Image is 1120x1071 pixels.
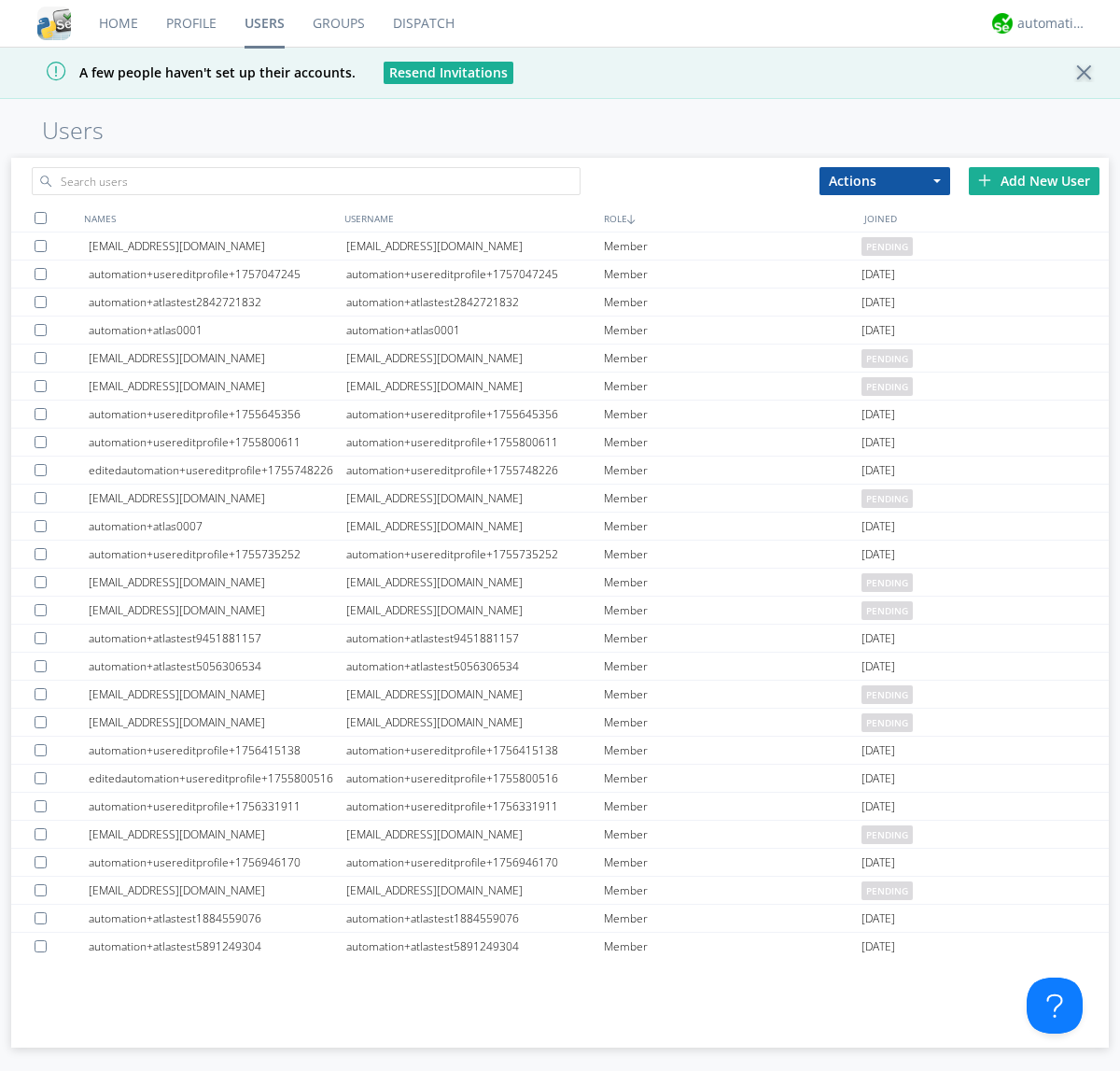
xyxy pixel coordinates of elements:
div: automation+atlas0001 [89,317,346,344]
div: automation+atlastest2842721832 [346,289,604,316]
a: [EMAIL_ADDRESS][DOMAIN_NAME][EMAIL_ADDRESS][DOMAIN_NAME]Memberpending [11,877,1109,905]
a: automation+atlastest5891249304automation+atlastest5891249304Member[DATE] [11,933,1109,961]
div: automation+usereditprofile+1755748226 [346,457,604,484]
span: [DATE] [861,429,895,457]
span: [DATE] [861,849,895,877]
a: automation+atlastest2842721832automation+atlastest2842721832Member[DATE] [11,289,1109,317]
div: automation+atlastest9451881157 [346,625,604,652]
span: pending [861,573,913,592]
div: [EMAIL_ADDRESS][DOMAIN_NAME] [346,569,604,596]
a: [EMAIL_ADDRESS][DOMAIN_NAME][EMAIL_ADDRESS][DOMAIN_NAME]Memberpending [11,233,1109,261]
div: JOINED [860,204,1120,232]
a: editedautomation+usereditprofile+1755748226automation+usereditprofile+1755748226Member[DATE] [11,457,1109,485]
a: [EMAIL_ADDRESS][DOMAIN_NAME][EMAIL_ADDRESS][DOMAIN_NAME]Memberpending [11,821,1109,849]
div: Member [604,513,861,540]
div: [EMAIL_ADDRESS][DOMAIN_NAME] [89,569,346,596]
div: automation+usereditprofile+1755800516 [346,765,604,792]
span: [DATE] [861,737,895,765]
div: Member [604,625,861,652]
div: automation+usereditprofile+1755800611 [89,429,346,456]
div: [EMAIL_ADDRESS][DOMAIN_NAME] [89,345,346,372]
img: d2d01cd9b4174d08988066c6d424eccd [992,13,1013,34]
div: Member [604,317,861,344]
div: [EMAIL_ADDRESS][DOMAIN_NAME] [346,877,604,904]
div: [EMAIL_ADDRESS][DOMAIN_NAME] [89,821,346,848]
span: pending [861,601,913,620]
span: pending [861,489,913,508]
div: [EMAIL_ADDRESS][DOMAIN_NAME] [346,345,604,372]
span: [DATE] [861,317,895,345]
img: plus.svg [978,174,991,187]
div: Member [604,289,861,316]
div: editedautomation+usereditprofile+1755748226 [89,457,346,484]
div: automation+usereditprofile+1755735252 [89,541,346,568]
span: pending [861,825,913,844]
div: automation+usereditprofile+1756415138 [89,737,346,764]
a: [EMAIL_ADDRESS][DOMAIN_NAME][EMAIL_ADDRESS][DOMAIN_NAME]Memberpending [11,569,1109,597]
div: automation+usereditprofile+1756415138 [346,737,604,764]
div: automation+usereditprofile+1756331911 [346,793,604,820]
div: automation+usereditprofile+1756946170 [89,849,346,876]
div: [EMAIL_ADDRESS][DOMAIN_NAME] [89,681,346,708]
div: Member [604,849,861,876]
span: [DATE] [861,457,895,485]
div: ROLE [599,204,860,232]
a: automation+atlastest1884559076automation+atlastest1884559076Member[DATE] [11,905,1109,933]
div: [EMAIL_ADDRESS][DOMAIN_NAME] [346,821,604,848]
div: [EMAIL_ADDRESS][DOMAIN_NAME] [89,373,346,400]
span: pending [861,881,913,900]
div: editedautomation+usereditprofile+1755800516 [89,765,346,792]
span: [DATE] [861,793,895,821]
input: Search users [32,167,581,195]
span: [DATE] [861,261,895,289]
div: Member [604,429,861,456]
div: automation+usereditprofile+1755800611 [346,429,604,456]
div: automation+atlastest1884559076 [89,905,346,932]
div: automation+atlas0001 [346,317,604,344]
div: automation+atlas0007 [89,513,346,540]
a: automation+usereditprofile+1757047245automation+usereditprofile+1757047245Member[DATE] [11,261,1109,289]
div: automation+usereditprofile+1756331911 [89,793,346,820]
div: automation+atlastest2842721832 [89,289,346,316]
span: pending [861,349,913,368]
span: [DATE] [861,653,895,681]
span: A few people haven't set up their accounts. [14,63,356,81]
div: Member [604,401,861,428]
span: [DATE] [861,289,895,317]
div: Member [604,345,861,372]
a: automation+usereditprofile+1755800611automation+usereditprofile+1755800611Member[DATE] [11,429,1109,457]
div: Member [604,765,861,792]
div: automation+atlastest5891249304 [346,933,604,960]
span: [DATE] [861,625,895,653]
iframe: Toggle Customer Support [1027,978,1083,1034]
span: [DATE] [861,401,895,429]
div: Member [604,261,861,288]
div: Member [604,821,861,848]
div: [EMAIL_ADDRESS][DOMAIN_NAME] [89,597,346,624]
div: automation+usereditprofile+1757047245 [89,261,346,288]
img: cddb5a64eb264b2086981ab96f4c1ba7 [37,7,71,40]
div: Member [604,597,861,624]
div: Member [604,905,861,932]
span: [DATE] [861,933,895,961]
span: [DATE] [861,513,895,541]
a: [EMAIL_ADDRESS][DOMAIN_NAME][EMAIL_ADDRESS][DOMAIN_NAME]Memberpending [11,597,1109,625]
a: [EMAIL_ADDRESS][DOMAIN_NAME][EMAIL_ADDRESS][DOMAIN_NAME]Memberpending [11,709,1109,737]
span: [DATE] [861,765,895,793]
a: editedautomation+usereditprofile+1755800516automation+usereditprofile+1755800516Member[DATE] [11,765,1109,793]
a: automation+atlastest9451881157automation+atlastest9451881157Member[DATE] [11,625,1109,653]
a: [EMAIL_ADDRESS][DOMAIN_NAME][EMAIL_ADDRESS][DOMAIN_NAME]Memberpending [11,373,1109,401]
div: [EMAIL_ADDRESS][DOMAIN_NAME] [89,877,346,904]
div: Member [604,709,861,736]
button: Actions [819,167,950,195]
button: Resend Invitations [384,62,513,84]
div: Member [604,373,861,400]
div: [EMAIL_ADDRESS][DOMAIN_NAME] [346,709,604,736]
div: Member [604,653,861,680]
a: [EMAIL_ADDRESS][DOMAIN_NAME][EMAIL_ADDRESS][DOMAIN_NAME]Memberpending [11,485,1109,513]
a: automation+usereditprofile+1756415138automation+usereditprofile+1756415138Member[DATE] [11,737,1109,765]
div: [EMAIL_ADDRESS][DOMAIN_NAME] [346,485,604,512]
div: [EMAIL_ADDRESS][DOMAIN_NAME] [346,373,604,400]
a: automation+usereditprofile+1755645356automation+usereditprofile+1755645356Member[DATE] [11,401,1109,429]
div: automation+usereditprofile+1757047245 [346,261,604,288]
